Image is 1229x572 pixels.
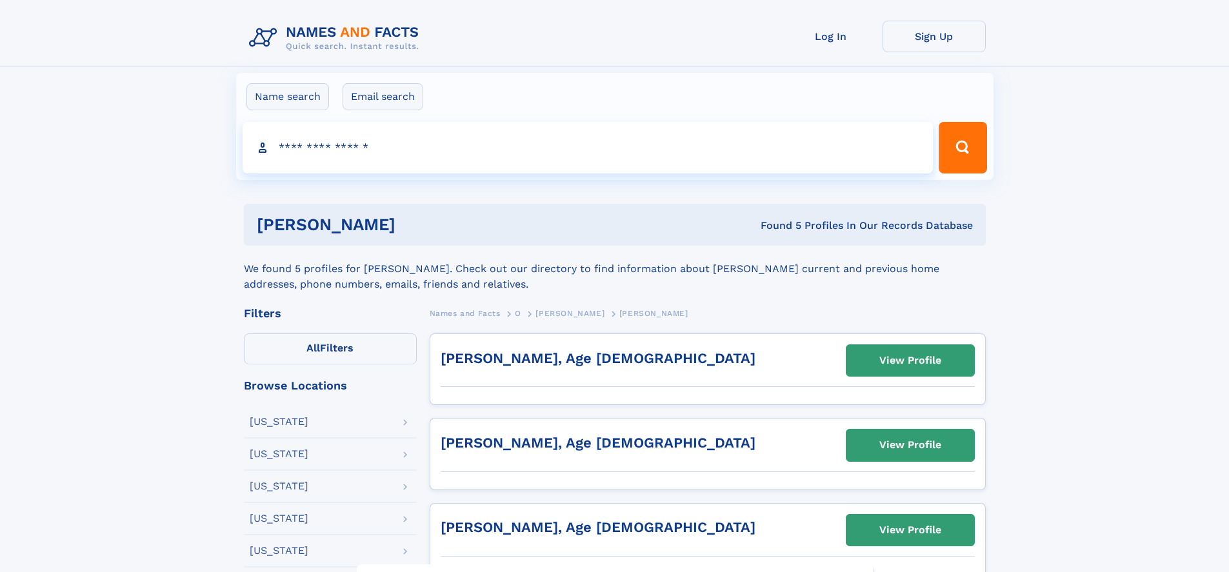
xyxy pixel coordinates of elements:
[879,346,941,375] div: View Profile
[578,219,973,233] div: Found 5 Profiles In Our Records Database
[535,309,605,318] span: [PERSON_NAME]
[250,449,308,459] div: [US_STATE]
[441,519,755,535] a: [PERSON_NAME], Age [DEMOGRAPHIC_DATA]
[441,350,755,366] a: [PERSON_NAME], Age [DEMOGRAPHIC_DATA]
[250,546,308,556] div: [US_STATE]
[244,308,417,319] div: Filters
[846,515,974,546] a: View Profile
[846,345,974,376] a: View Profile
[779,21,883,52] a: Log In
[535,305,605,321] a: [PERSON_NAME]
[846,429,974,460] a: View Profile
[879,515,941,545] div: View Profile
[939,122,986,173] button: Search Button
[250,417,308,427] div: [US_STATE]
[883,21,986,52] a: Sign Up
[250,513,308,524] div: [US_STATE]
[244,380,417,391] div: Browse Locations
[879,430,941,460] div: View Profile
[343,83,423,110] label: Email search
[515,309,521,318] span: O
[246,83,329,110] label: Name search
[250,481,308,491] div: [US_STATE]
[619,309,688,318] span: [PERSON_NAME]
[441,435,755,451] a: [PERSON_NAME], Age [DEMOGRAPHIC_DATA]
[244,333,417,364] label: Filters
[306,342,320,354] span: All
[257,217,578,233] h1: [PERSON_NAME]
[515,305,521,321] a: O
[244,246,986,292] div: We found 5 profiles for [PERSON_NAME]. Check out our directory to find information about [PERSON_...
[244,21,430,55] img: Logo Names and Facts
[430,305,501,321] a: Names and Facts
[243,122,934,173] input: search input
